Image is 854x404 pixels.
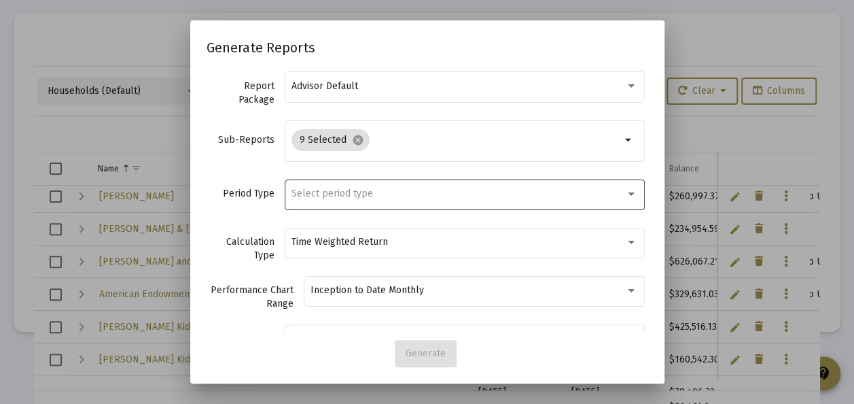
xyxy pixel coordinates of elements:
[207,284,293,311] label: Performance Chart Range
[621,132,637,148] mat-icon: arrow_drop_down
[207,80,274,107] label: Report Package
[207,37,648,58] h2: Generate Reports
[207,187,274,201] label: Period Type
[395,340,457,367] button: Generate
[207,133,274,147] label: Sub-Reports
[310,284,424,296] span: Inception to Date Monthly
[207,235,274,263] label: Calculation Type
[291,80,358,92] span: Advisor Default
[352,134,364,146] mat-icon: cancel
[291,129,370,151] mat-chip: 9 Selected
[291,188,373,199] span: Select period type
[291,236,388,248] span: Time Weighted Return
[291,127,621,154] mat-chip-list: Selection
[406,348,446,359] span: Generate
